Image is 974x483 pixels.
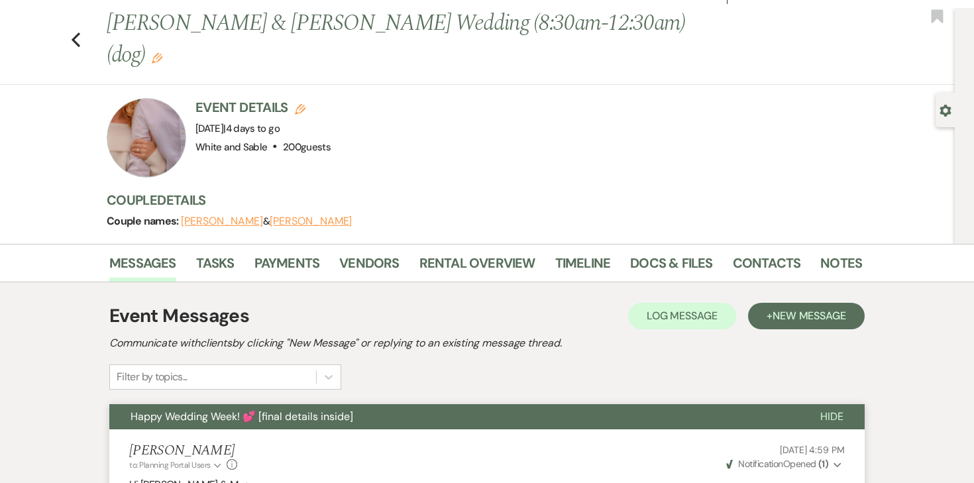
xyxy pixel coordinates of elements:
strong: ( 1 ) [818,458,828,470]
button: Happy Wedding Week! 💕 [final details inside] [109,404,799,429]
span: New Message [773,309,846,323]
a: Contacts [733,252,801,282]
span: Notification [738,458,783,470]
h5: [PERSON_NAME] [129,443,237,459]
span: Opened [726,458,828,470]
span: Hide [820,409,843,423]
button: Edit [152,52,162,64]
a: Timeline [555,252,611,282]
button: NotificationOpened (1) [724,457,845,471]
span: to: Planning Portal Users [129,460,211,470]
a: Tasks [196,252,235,282]
button: +New Message [748,303,865,329]
button: [PERSON_NAME] [270,216,352,227]
a: Notes [820,252,862,282]
h2: Communicate with clients by clicking "New Message" or replying to an existing message thread. [109,335,865,351]
span: 200 guests [283,140,331,154]
h3: Couple Details [107,191,849,209]
div: Filter by topics... [117,369,188,385]
h1: [PERSON_NAME] & [PERSON_NAME] Wedding (8:30am-12:30am)(dog) [107,8,700,71]
h1: Event Messages [109,302,249,330]
span: | [223,122,280,135]
a: Rental Overview [419,252,535,282]
button: Log Message [628,303,736,329]
a: Docs & Files [630,252,712,282]
button: to: Planning Portal Users [129,459,223,471]
button: Hide [799,404,865,429]
a: Messages [109,252,176,282]
a: Payments [254,252,320,282]
a: Vendors [339,252,399,282]
span: [DATE] [195,122,280,135]
span: & [181,215,352,228]
span: Couple names: [107,214,181,228]
span: White and Sable [195,140,267,154]
span: 4 days to go [226,122,280,135]
button: [PERSON_NAME] [181,216,263,227]
span: [DATE] 4:59 PM [780,444,845,456]
span: Log Message [647,309,718,323]
button: Open lead details [940,103,951,116]
span: Happy Wedding Week! 💕 [final details inside] [131,409,353,423]
h3: Event Details [195,98,331,117]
